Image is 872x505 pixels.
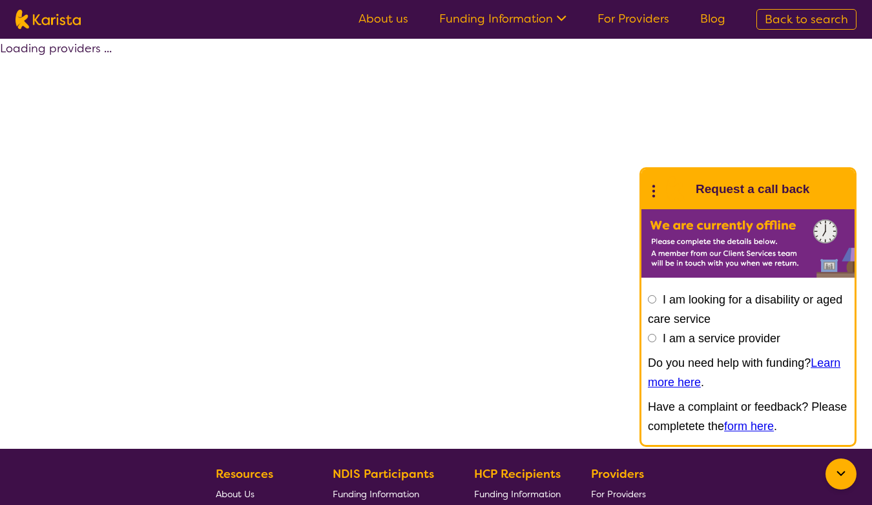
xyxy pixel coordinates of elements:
[439,11,566,26] a: Funding Information
[765,12,848,27] span: Back to search
[474,466,561,482] b: HCP Recipients
[216,488,254,500] span: About Us
[591,488,646,500] span: For Providers
[333,488,419,500] span: Funding Information
[16,10,81,29] img: Karista logo
[216,466,273,482] b: Resources
[333,484,444,504] a: Funding Information
[662,176,688,202] img: Karista
[474,484,561,504] a: Funding Information
[474,488,561,500] span: Funding Information
[700,11,725,26] a: Blog
[696,180,809,199] h1: Request a call back
[648,397,848,436] p: Have a complaint or feedback? Please completete the .
[216,484,302,504] a: About Us
[724,420,774,433] a: form here
[358,11,408,26] a: About us
[641,209,855,278] img: Karista offline chat form to request call back
[648,293,842,325] label: I am looking for a disability or aged care service
[663,332,780,345] label: I am a service provider
[591,466,644,482] b: Providers
[591,484,651,504] a: For Providers
[756,9,856,30] a: Back to search
[648,353,848,392] p: Do you need help with funding? .
[333,466,434,482] b: NDIS Participants
[597,11,669,26] a: For Providers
